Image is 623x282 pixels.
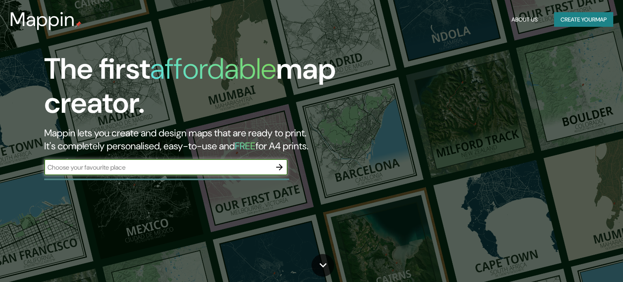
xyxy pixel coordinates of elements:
img: mappin-pin [75,21,82,28]
h1: The first map creator. [44,52,356,127]
h5: FREE [235,140,256,152]
button: About Us [508,12,541,27]
h3: Mappin [10,8,75,31]
h2: Mappin lets you create and design maps that are ready to print. It's completely personalised, eas... [44,127,356,153]
h1: affordable [150,50,276,88]
button: Create yourmap [554,12,613,27]
input: Choose your favourite place [44,163,271,172]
